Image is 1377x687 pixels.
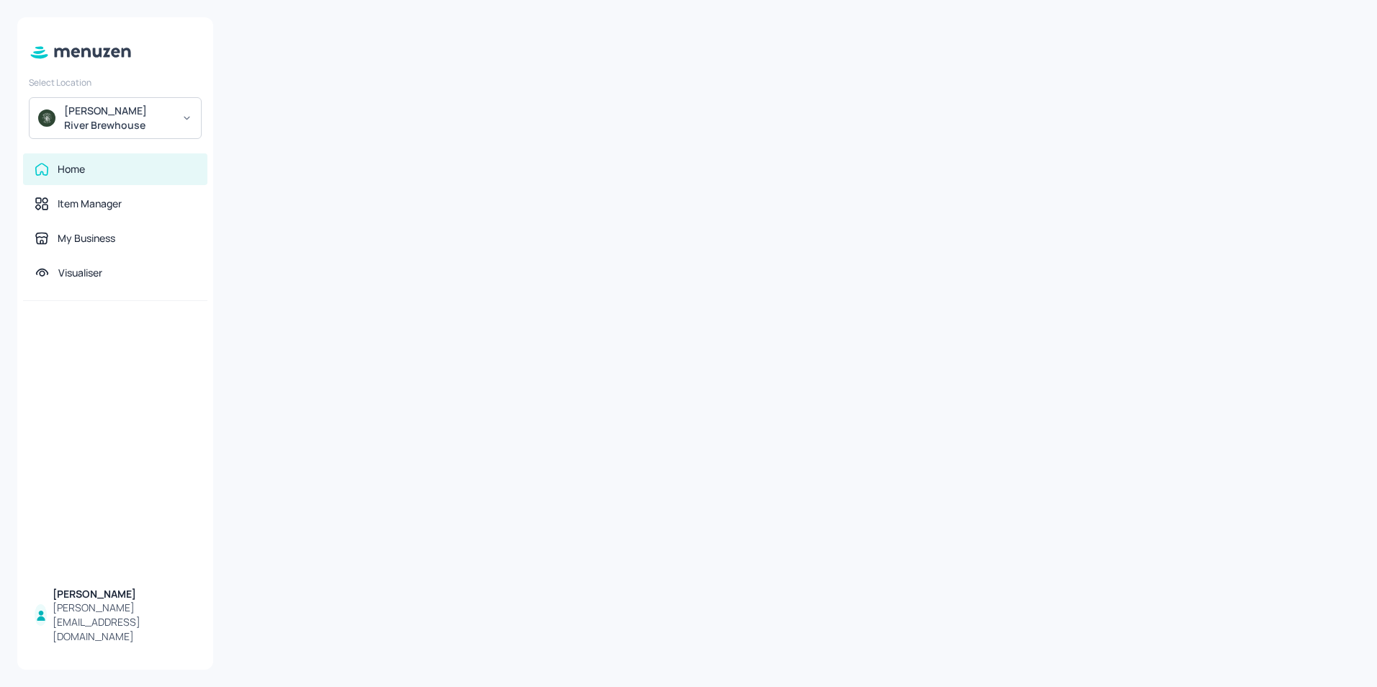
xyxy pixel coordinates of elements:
img: avatar [38,109,55,127]
div: Home [58,162,85,176]
div: My Business [58,231,115,246]
div: [PERSON_NAME] River Brewhouse [64,104,173,133]
div: Visualiser [58,266,102,280]
div: Select Location [29,76,202,89]
div: [PERSON_NAME][EMAIL_ADDRESS][DOMAIN_NAME] [53,601,196,644]
div: Item Manager [58,197,122,211]
div: [PERSON_NAME] [53,587,196,601]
